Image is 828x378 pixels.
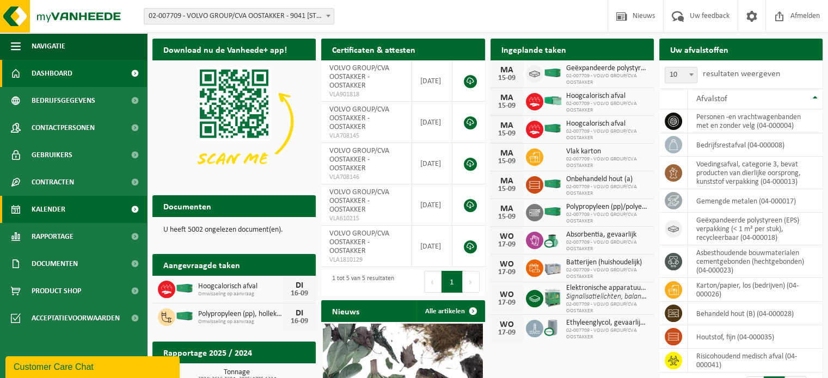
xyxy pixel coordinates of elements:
[688,302,823,325] td: behandeld hout (B) (04-000028)
[496,177,518,185] div: MA
[5,354,182,378] iframe: chat widget
[152,342,263,363] h2: Rapportage 2025 / 2024
[543,258,562,276] img: PB-LB-0680-HPE-GY-01
[144,8,334,24] span: 02-007709 - VOLVO GROUP/CVA OOSTAKKER - 9041 OOSTAKKER, SMALLEHEERWEG 31
[566,319,648,327] span: Ethyleenglycol, gevaarlijk in 200l
[496,66,518,75] div: MA
[329,147,389,172] span: VOLVO GROUP/CVA OOSTAKKER - OOSTAKKER
[496,269,518,276] div: 17-09
[198,310,283,319] span: Polypropyleen (pp), hollekamerplaten met geweven pp, gekleurd
[543,230,562,249] img: PB-OT-0200-CU
[543,96,562,106] img: HK-XP-30-GN-00
[688,109,823,133] td: personen -en vrachtwagenbanden met en zonder velg (04-000004)
[496,260,518,269] div: WO
[688,245,823,278] td: asbesthoudende bouwmaterialen cementgebonden (hechtgebonden) (04-000023)
[566,203,648,212] span: Polypropyleen (pp)/polyethyleentereftalaat (pet) spanbanden
[496,158,518,165] div: 15-09
[144,9,334,24] span: 02-007709 - VOLVO GROUP/CVA OOSTAKKER - 9041 OOSTAKKER, SMALLEHEERWEG 31
[566,258,648,267] span: Batterijen (huishoudelijk)
[321,39,426,60] h2: Certificaten & attesten
[566,239,648,252] span: 02-007709 - VOLVO GROUP/CVA OOSTAKKER
[566,212,648,225] span: 02-007709 - VOLVO GROUP/CVA OOSTAKKER
[566,267,648,280] span: 02-007709 - VOLVO GROUP/CVA OOSTAKKER
[566,120,648,128] span: Hoogcalorisch afval
[566,293,661,301] i: Signalisatielichten, balanstakels
[32,196,65,223] span: Kalender
[32,223,73,250] span: Rapportage
[412,143,453,184] td: [DATE]
[566,156,648,169] span: 02-007709 - VOLVO GROUP/CVA OOSTAKKER
[703,70,780,78] label: resultaten weergeven
[152,254,251,275] h2: Aangevraagde taken
[496,213,518,221] div: 15-09
[32,250,78,277] span: Documenten
[688,213,823,245] td: geëxpandeerde polystyreen (EPS) verpakking (< 1 m² per stuk), recycleerbaar (04-000018)
[543,287,562,307] img: PB-HB-1400-HPE-GN-11
[32,60,72,87] span: Dashboard
[659,39,739,60] h2: Uw afvalstoffen
[463,271,480,293] button: Next
[566,101,648,114] span: 02-007709 - VOLVO GROUP/CVA OOSTAKKER
[496,299,518,307] div: 17-09
[566,128,648,141] span: 02-007709 - VOLVO GROUP/CVA OOSTAKKER
[289,309,310,318] div: DI
[152,39,298,60] h2: Download nu de Vanheede+ app!
[32,114,95,141] span: Contactpersonen
[289,281,310,290] div: DI
[496,241,518,249] div: 17-09
[198,291,283,298] span: Omwisseling op aanvraag
[566,92,648,101] span: Hoogcalorisch afval
[32,141,72,169] span: Gebruikers
[32,87,95,114] span: Bedrijfsgegevens
[152,60,316,183] img: Download de VHEPlus App
[329,90,403,99] span: VLA901818
[424,271,441,293] button: Previous
[566,175,648,184] span: Onbehandeld hout (a)
[496,205,518,213] div: MA
[688,349,823,373] td: risicohoudend medisch afval (04-000041)
[566,284,648,293] span: Elektronische apparatuur - overige (ove)
[32,169,74,196] span: Contracten
[412,226,453,267] td: [DATE]
[688,278,823,302] td: karton/papier, los (bedrijven) (04-000026)
[496,121,518,130] div: MA
[412,102,453,143] td: [DATE]
[32,33,65,60] span: Navigatie
[329,230,389,255] span: VOLVO GROUP/CVA OOSTAKKER - OOSTAKKER
[496,75,518,82] div: 15-09
[543,179,562,189] img: HK-XC-40-GN-00
[496,94,518,102] div: MA
[566,327,648,340] span: 02-007709 - VOLVO GROUP/CVA OOSTAKKER
[696,95,727,103] span: Afvalstof
[329,64,389,90] span: VOLVO GROUP/CVA OOSTAKKER - OOSTAKKER
[496,149,518,158] div: MA
[543,318,562,337] img: LP-LD-00200-CU
[329,173,403,182] span: VLA708146
[496,320,518,329] div: WO
[198,319,283,325] span: Omwisseling op aanvraag
[496,232,518,241] div: WO
[543,207,562,216] img: HK-XC-40-GN-00
[566,184,648,197] span: 02-007709 - VOLVO GROUP/CVA OOSTAKKER
[543,123,562,133] img: HK-XC-40-GN-00
[32,277,81,305] span: Product Shop
[198,282,283,291] span: Hoogcalorisch afval
[543,68,562,78] img: HK-XC-40-GN-00
[329,256,403,264] span: VLA1810129
[688,325,823,349] td: houtstof, fijn (04-000035)
[688,189,823,213] td: gemengde metalen (04-000017)
[329,188,389,214] span: VOLVO GROUP/CVA OOSTAKKER - OOSTAKKER
[566,64,648,73] span: Geëxpandeerde polystyreen (eps) verpakking (< 1 m² per stuk), recycleerbaar
[496,329,518,337] div: 17-09
[490,39,577,60] h2: Ingeplande taken
[327,270,394,294] div: 1 tot 5 van 5 resultaten
[566,147,648,156] span: Vlak karton
[329,214,403,223] span: VLA610215
[289,290,310,298] div: 16-09
[289,318,310,325] div: 16-09
[321,300,370,321] h2: Nieuws
[32,305,120,332] span: Acceptatievoorwaarden
[566,231,648,239] span: Absorbentia, gevaarlijk
[496,290,518,299] div: WO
